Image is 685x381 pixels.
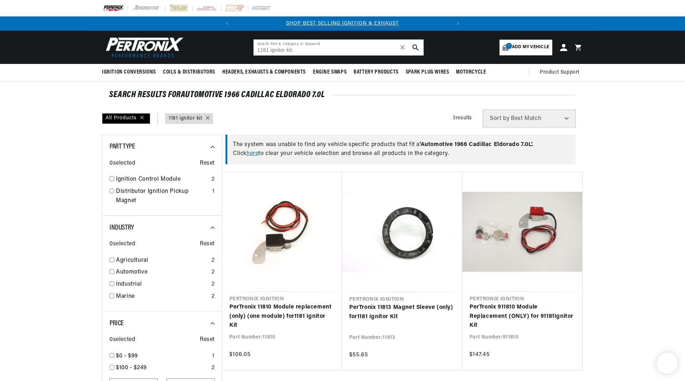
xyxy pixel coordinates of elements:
[309,64,350,81] summary: Engine Swaps
[452,64,489,81] summary: Motorcycle
[212,352,215,361] div: 1
[116,280,209,289] a: Industrial
[212,280,215,289] div: 2
[350,64,402,81] summary: Battery Products
[540,69,579,76] span: Product Support
[456,69,486,76] span: Motorcycle
[222,69,306,76] span: Headers, Exhausts & Components
[234,20,451,27] div: Announcement
[483,110,576,127] select: Sort by
[220,16,234,31] button: Translation missing: en.sections.announcements.previous_announcement
[247,151,258,156] a: here
[313,69,346,76] span: Engine Swaps
[451,16,465,31] button: Translation missing: en.sections.announcements.next_announcement
[102,64,159,81] summary: Ignition Conversions
[225,135,575,164] div: The system was unable to find any vehicle specific products that fit a Click to clear your vehicl...
[212,268,215,277] div: 2
[84,16,601,31] slideshow-component: Translation missing: en.sections.announcements.announcement_bar
[470,303,575,330] a: PerTronix 911810 Module Replacement (ONLY) for 91181Ignitor Kit
[200,335,215,345] span: Reset
[116,365,147,371] span: $100 - $249
[219,64,309,81] summary: Headers, Exhausts & Components
[102,69,156,76] span: Ignition Conversions
[499,40,552,55] a: 1Add my vehicle
[200,159,215,168] span: Reset
[212,256,215,265] div: 2
[402,64,453,81] summary: Spark Plug Wires
[212,292,215,301] div: 2
[349,303,455,321] a: PerTronix 11813 Magnet Sleeve (only) for1181 Ignitor Kit
[453,115,472,121] span: 3 results
[116,175,209,184] a: Ignition Control Module
[110,143,135,150] span: Part Type
[254,40,423,55] input: Search Part #, Category or Keyword
[212,187,215,196] div: 1
[110,335,135,345] span: 0 selected
[102,113,150,124] div: All Products
[109,91,576,99] div: SEARCH RESULTS FOR Automotive 1966 Cadillac Eldorado 7.0L
[212,175,215,184] div: 2
[116,268,209,277] a: Automotive
[163,69,215,76] span: Coils & Distributors
[169,115,202,122] a: 1181 ignitor kit
[512,44,549,51] span: Add my vehicle
[506,43,512,49] span: 1
[110,240,135,249] span: 0 selected
[286,21,399,26] a: SHOP BEST SELLING IGNITION & EXHAUST
[540,64,583,81] summary: Product Support
[212,364,215,373] div: 2
[110,224,134,231] span: Industry
[159,64,219,81] summary: Coils & Distributors
[406,69,449,76] span: Spark Plug Wires
[102,35,184,60] img: Pertronix
[354,69,399,76] span: Battery Products
[116,353,138,359] span: $0 - $99
[110,159,135,168] span: 0 selected
[116,292,209,301] a: Marine
[116,187,209,205] a: Distributor Ignition Pickup Magnet
[229,303,335,330] a: PerTronix 11810 Module replacement (only) (one module) for1181 Ignitor Kit
[490,116,509,121] span: Sort by
[116,256,209,265] a: Agricultural
[408,40,423,55] button: search button
[420,142,533,147] span: ' Automotive 1966 Cadillac Eldorado 7.0L '.
[200,240,215,249] span: Reset
[110,320,124,327] span: Price
[234,20,451,27] div: 1 of 2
